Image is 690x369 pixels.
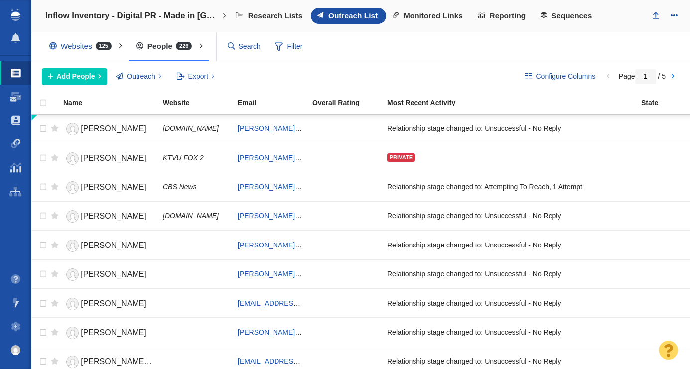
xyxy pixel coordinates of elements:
[81,328,146,337] span: [PERSON_NAME]
[63,99,162,106] div: Name
[520,68,601,85] button: Configure Columns
[63,237,154,254] a: [PERSON_NAME]
[45,11,220,21] h4: Inflow Inventory - Digital PR - Made in [GEOGRAPHIC_DATA]: How Tariffs and Costs Influence Consum...
[163,212,219,220] span: [DOMAIN_NAME]
[387,99,640,106] div: Most Recent Activity
[81,241,146,249] span: [PERSON_NAME]
[238,299,356,307] a: [EMAIL_ADDRESS][DOMAIN_NAME]
[238,241,471,249] a: [PERSON_NAME][EMAIL_ADDRESS][PERSON_NAME][DOMAIN_NAME]
[387,328,561,337] span: Relationship stage changed to: Unsuccessful - No Reply
[387,211,561,220] span: Relationship stage changed to: Unsuccessful - No Reply
[619,72,666,80] span: Page / 5
[63,324,154,342] a: [PERSON_NAME]
[269,37,309,56] span: Filter
[63,99,162,108] a: Name
[238,124,413,132] a: [PERSON_NAME][EMAIL_ADDRESS][DOMAIN_NAME]
[224,38,266,55] input: Search
[57,71,95,82] span: Add People
[163,99,237,108] a: Website
[238,183,471,191] a: [PERSON_NAME][EMAIL_ADDRESS][PERSON_NAME][DOMAIN_NAME]
[404,11,463,20] span: Monitored Links
[171,68,220,85] button: Export
[387,269,561,278] span: Relationship stage changed to: Unsuccessful - No Reply
[81,183,146,191] span: [PERSON_NAME]
[63,150,154,167] a: [PERSON_NAME]
[163,183,197,191] span: CBS News
[96,42,112,50] span: 125
[387,124,561,133] span: Relationship stage changed to: Unsuccessful - No Reply
[81,212,146,220] span: [PERSON_NAME]
[552,11,592,20] span: Sequences
[471,8,534,24] a: Reporting
[188,71,208,82] span: Export
[387,182,582,191] span: Relationship stage changed to: Attempting To Reach, 1 Attempt
[490,11,526,20] span: Reporting
[81,154,146,162] span: [PERSON_NAME]
[534,8,600,24] a: Sequences
[163,124,219,132] span: [DOMAIN_NAME]
[63,121,154,138] a: [PERSON_NAME]
[386,8,471,24] a: Monitored Links
[311,8,386,24] a: Outreach List
[238,357,356,365] a: [EMAIL_ADDRESS][DOMAIN_NAME]
[387,299,561,308] span: Relationship stage changed to: Unsuccessful - No Reply
[81,124,146,133] span: [PERSON_NAME]
[127,71,155,82] span: Outreach
[63,179,154,196] a: [PERSON_NAME]
[63,266,154,283] a: [PERSON_NAME]
[63,295,154,313] a: [PERSON_NAME]
[42,35,124,58] div: Websites
[81,357,214,366] span: [PERSON_NAME] [PERSON_NAME]
[163,99,237,106] div: Website
[312,99,386,106] div: Overall Rating
[11,345,21,355] img: fa65c8adcb716b7a88aaf106597574df
[63,208,154,225] a: [PERSON_NAME]
[536,71,595,82] span: Configure Columns
[238,270,413,278] a: [PERSON_NAME][EMAIL_ADDRESS][DOMAIN_NAME]
[11,9,20,21] img: buzzstream_logo_iconsimple.png
[238,99,311,106] div: Email
[111,68,167,85] button: Outreach
[81,270,146,278] span: [PERSON_NAME]
[163,154,204,162] span: KTVU FOX 2
[81,299,146,308] span: [PERSON_NAME]
[42,68,107,85] button: Add People
[312,99,386,108] a: Overall Rating
[238,99,311,108] a: Email
[387,357,561,366] span: Relationship stage changed to: Unsuccessful - No Reply
[238,328,413,336] a: [PERSON_NAME][EMAIL_ADDRESS][DOMAIN_NAME]
[238,212,528,220] a: [PERSON_NAME][EMAIL_ADDRESS][PERSON_NAME][PERSON_NAME][DOMAIN_NAME]
[387,241,561,249] span: Relationship stage changed to: Unsuccessful - No Reply
[230,8,311,24] a: Research Lists
[248,11,303,20] span: Research Lists
[238,154,413,162] a: [PERSON_NAME][EMAIL_ADDRESS][DOMAIN_NAME]
[328,11,378,20] span: Outreach List
[387,153,415,162] div: Private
